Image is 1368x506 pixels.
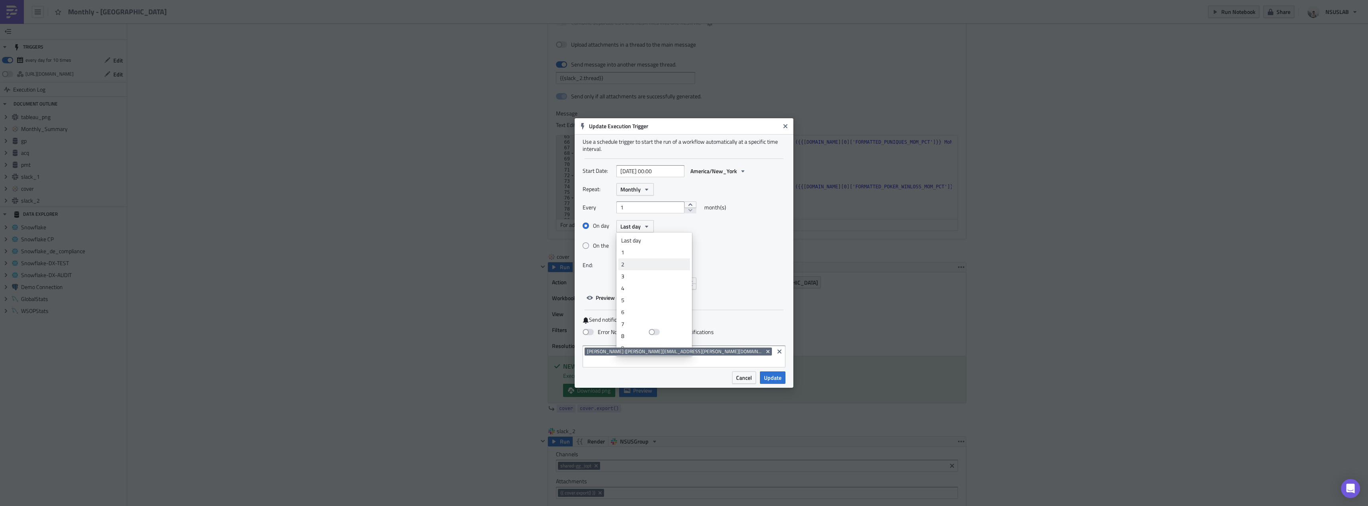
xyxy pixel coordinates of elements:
[736,373,752,382] span: Cancel
[649,328,714,336] label: Success Notifications
[583,165,612,177] label: Start Date:
[583,328,641,336] label: Error Notifications
[621,272,687,280] div: 3
[583,316,785,324] label: Send notification after scheduled run
[621,296,687,304] div: 5
[616,183,654,195] button: Monthly
[690,167,737,175] span: America/New_York
[3,3,415,10] p: BI Automated Monthly Reports - [GEOGRAPHIC_DATA]
[621,320,687,328] div: 7
[616,220,654,232] button: Last day
[621,284,687,292] div: 4
[775,347,784,356] button: Clear selected items
[684,201,696,208] button: increment
[684,207,696,214] button: decrement
[779,120,791,132] button: Close
[616,165,684,177] input: YYYY-MM-DD HH:mm
[620,185,641,193] span: Monthly
[621,236,687,244] div: Last day
[583,291,669,304] button: Preview next scheduled runs
[583,138,785,152] div: Use a schedule trigger to start the run of a workflow automatically at a specific time interval.
[621,344,687,352] div: 9
[764,373,781,382] span: Update
[583,222,616,229] label: On day
[589,123,780,130] h6: Update Execution Trigger
[760,371,785,384] button: Update
[583,242,616,249] label: On the
[621,248,687,256] div: 1
[620,222,641,231] span: Last day
[583,183,612,195] label: Repeat:
[621,308,687,316] div: 6
[686,165,750,177] button: America/New_York
[3,3,415,10] body: Rich Text Area. Press ALT-0 for help.
[596,293,665,302] span: Preview next scheduled runs
[765,348,772,356] button: Remove Tag
[583,201,612,213] label: Every
[732,371,756,384] button: Cancel
[587,348,763,355] span: [PERSON_NAME] ([PERSON_NAME][EMAIL_ADDRESS][PERSON_NAME][DOMAIN_NAME])
[583,259,612,271] label: End:
[621,332,687,340] div: 8
[704,201,726,213] span: month(s)
[621,260,687,268] div: 2
[1341,479,1360,498] div: Open Intercom Messenger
